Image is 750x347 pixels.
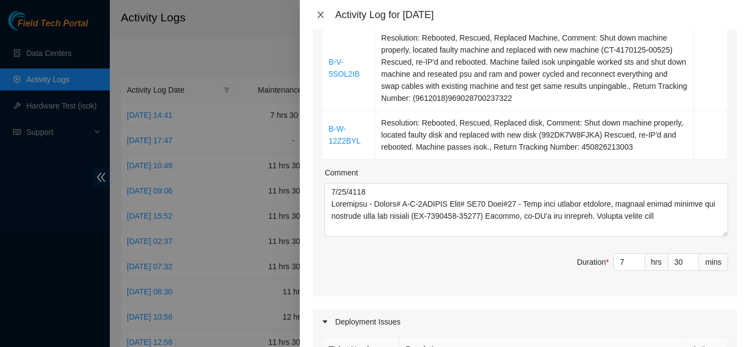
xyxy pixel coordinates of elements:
textarea: Comment [324,183,728,237]
div: hrs [645,253,668,271]
a: B-V-5SOL2IB [328,58,360,78]
span: close [316,10,325,19]
div: mins [699,253,728,271]
div: Duration [577,256,609,268]
td: Resolution: Rebooted, Rescued, Replaced disk, Comment: Shut down machine properly, located faulty... [375,111,694,160]
div: Activity Log for [DATE] [335,9,737,21]
td: Resolution: Rebooted, Rescued, Replaced Machine, Comment: Shut down machine properly, located fau... [375,26,694,111]
label: Comment [324,167,358,179]
span: caret-right [322,318,328,325]
a: B-W-12Z2BYL [328,124,360,145]
div: Deployment Issues [313,309,737,334]
button: Close [313,10,328,20]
